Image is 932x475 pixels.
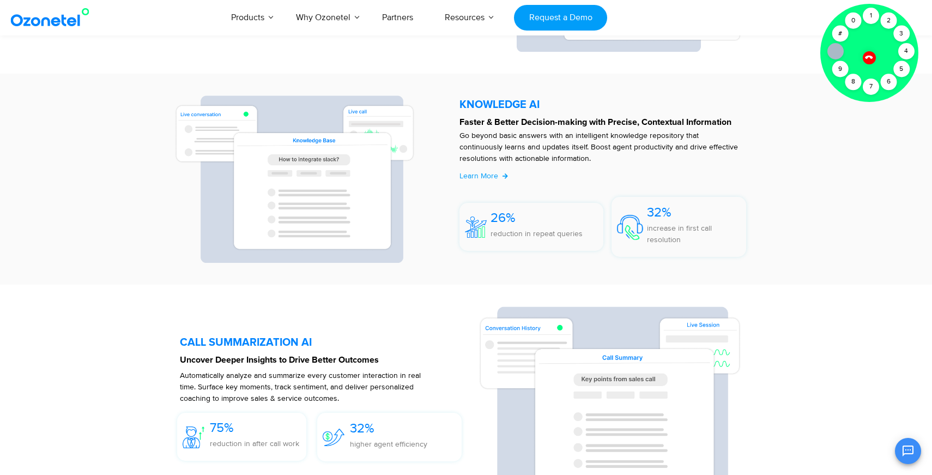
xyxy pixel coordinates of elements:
img: 26% [465,217,487,238]
h5: KNOWLEDGE AI​​ [459,99,752,110]
div: 0 [845,13,861,29]
div: 6 [880,74,897,90]
div: 1 [863,8,879,24]
a: Request a Demo [514,5,607,31]
p: Go beyond basic answers with an intelligent knowledge repository that continuously learns and upd... [459,130,741,164]
div: 9 [832,61,848,77]
div: 5 [893,61,910,77]
p: increase in first call resolution [647,223,747,245]
span: 26% [491,210,516,226]
span: higher agent efficiency [350,440,427,449]
img: 32% [617,215,643,240]
h5: CALL SUMMARIZATION AI [180,337,467,348]
button: Open chat [895,438,921,464]
p: reduction in after call work [210,438,299,449]
div: 4 [898,43,915,59]
strong: Faster & Better Decision-making with Precise, Contextual Information [459,118,731,127]
a: Learn More [459,170,508,182]
span: 75% [210,420,234,436]
img: 32% [323,429,344,446]
span: Automatically analyze and summarize every customer interaction in real time. Surface key moments,... [180,371,421,403]
span: 32% [647,205,671,220]
img: 75% [183,426,204,449]
p: reduction in repeat queries [491,228,583,239]
div: # [832,26,848,42]
div: 3 [893,26,910,42]
strong: Uncover Deeper Insights to Drive Better Outcomes [180,356,379,364]
div: 7 [863,79,879,95]
span: 32% [350,420,374,436]
div: 8 [845,74,861,90]
span: Learn More [459,171,498,181]
div: 2 [880,13,897,29]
